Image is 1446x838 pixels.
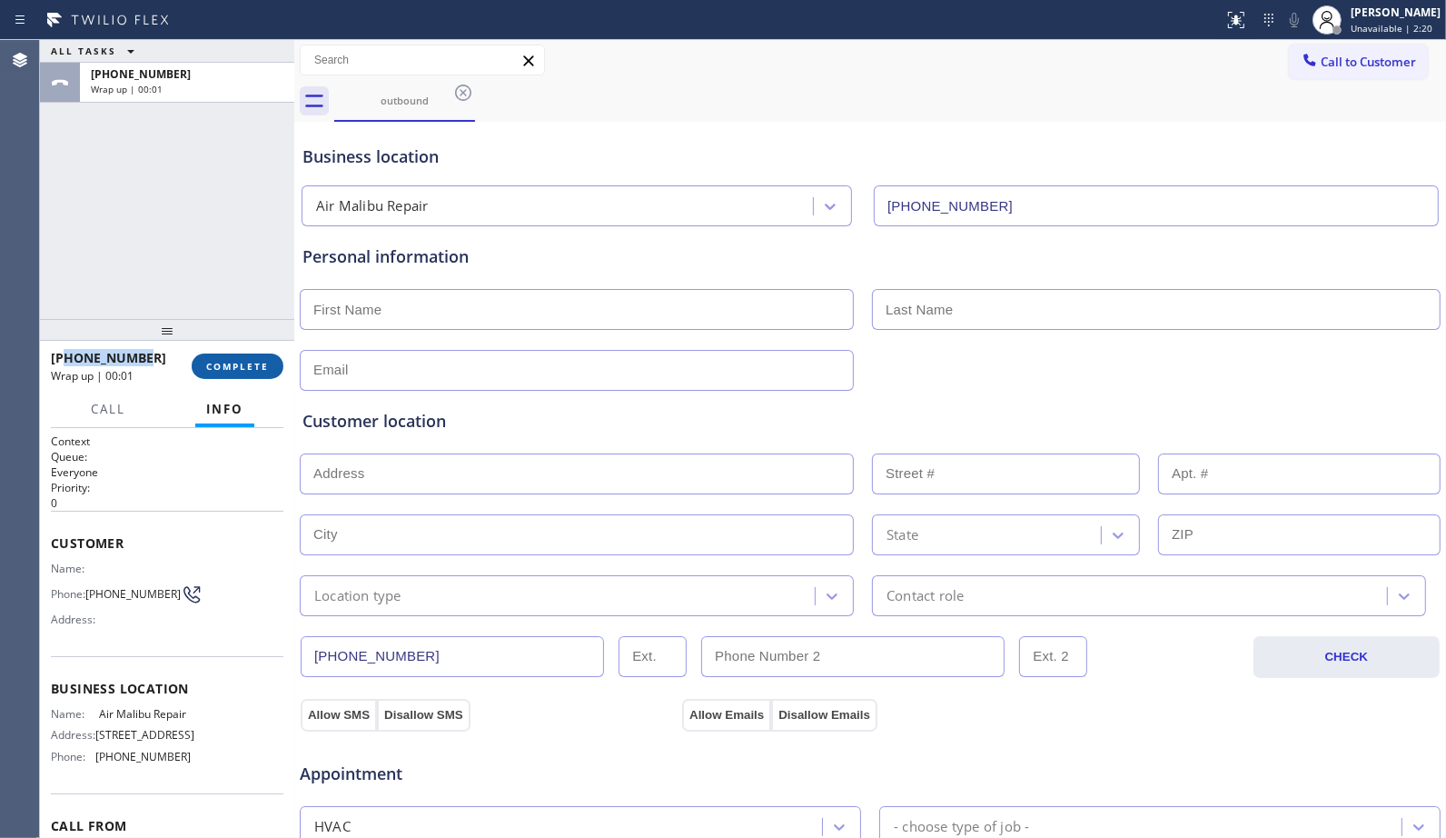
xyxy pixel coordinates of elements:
[51,817,283,834] span: Call From
[682,699,771,732] button: Allow Emails
[377,699,470,732] button: Disallow SMS
[1019,636,1087,677] input: Ext. 2
[1158,514,1441,555] input: ZIP
[302,244,1438,269] div: Personal information
[99,707,190,721] span: Air Malibu Repair
[302,145,1438,169] div: Business location
[40,40,153,62] button: ALL TASKS
[51,707,99,721] span: Name:
[95,728,194,742] span: [STREET_ADDRESS]
[91,83,163,95] span: Wrap up | 00:01
[51,45,116,57] span: ALL TASKS
[206,401,243,417] span: Info
[300,762,678,786] span: Appointment
[91,401,125,417] span: Call
[51,349,166,366] span: [PHONE_NUMBER]
[51,680,283,697] span: Business location
[95,750,191,763] span: [PHONE_NUMBER]
[314,816,351,837] div: HVAC
[51,434,283,449] h1: Context
[1321,54,1416,70] span: Call to Customer
[192,354,283,379] button: COMPLETE
[316,196,428,217] div: Air Malibu Repair
[886,524,918,545] div: State
[51,495,283,511] p: 0
[1158,454,1441,494] input: Apt. #
[314,585,401,606] div: Location type
[301,45,544,75] input: Search
[85,587,181,601] span: [PHONE_NUMBER]
[336,94,473,107] div: outbound
[51,368,134,384] span: Wrap up | 00:01
[886,585,964,606] div: Contact role
[301,636,604,677] input: Phone Number
[1289,45,1428,79] button: Call to Customer
[302,409,1438,434] div: Customer location
[195,392,254,427] button: Info
[701,636,1005,677] input: Phone Number 2
[51,534,283,552] span: Customer
[300,350,854,391] input: Email
[51,562,99,575] span: Name:
[300,454,854,494] input: Address
[300,514,854,555] input: City
[51,587,85,601] span: Phone:
[894,816,1029,837] div: - choose type of job -
[91,66,191,82] span: [PHONE_NUMBER]
[206,360,269,373] span: COMPLETE
[1351,5,1441,20] div: [PERSON_NAME]
[874,185,1439,226] input: Phone Number
[1282,7,1307,33] button: Mute
[51,728,95,742] span: Address:
[51,449,283,464] h2: Queue:
[872,454,1140,494] input: Street #
[771,699,877,732] button: Disallow Emails
[51,480,283,495] h2: Priority:
[51,750,95,763] span: Phone:
[619,636,687,677] input: Ext.
[300,289,854,330] input: First Name
[51,464,283,480] p: Everyone
[1253,636,1441,678] button: CHECK
[872,289,1441,330] input: Last Name
[80,392,136,427] button: Call
[1351,22,1432,35] span: Unavailable | 2:20
[301,699,377,732] button: Allow SMS
[51,613,99,626] span: Address:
